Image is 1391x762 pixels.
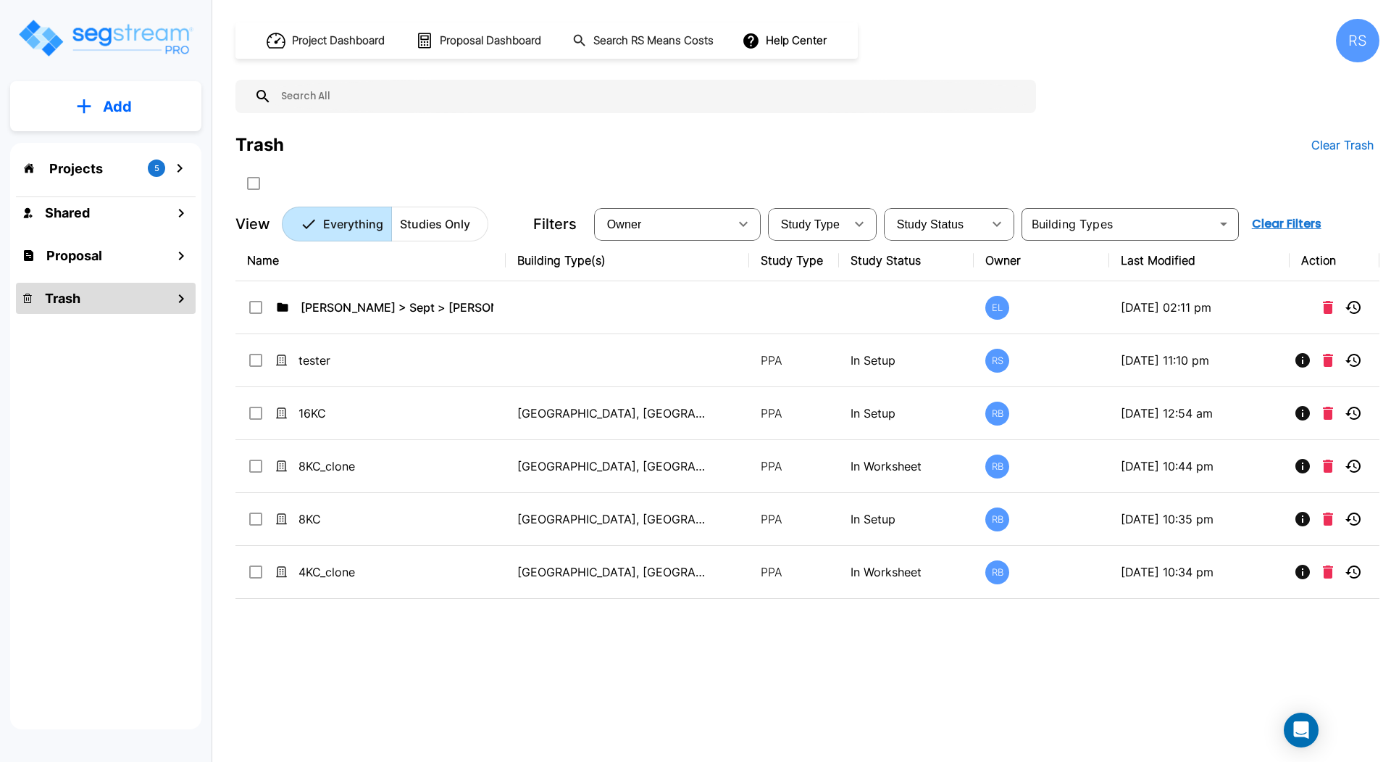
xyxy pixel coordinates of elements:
button: Restore [1339,505,1368,534]
p: [PERSON_NAME] > Sept > [PERSON_NAME] [301,299,493,316]
button: Delete [1317,452,1339,481]
button: Delete [1317,558,1339,587]
button: Studies Only [391,207,488,241]
p: [DATE] 12:54 am [1121,405,1278,422]
div: Info [1288,558,1317,587]
div: EL [985,296,1009,320]
p: 8KC_clone [298,457,493,475]
div: Platform [282,207,488,241]
button: Delete [1317,346,1339,375]
button: Everything [282,207,392,241]
div: Select [887,204,982,244]
p: In Setup [851,352,962,369]
button: SelectAll [239,169,268,198]
button: Delete [1317,505,1339,534]
div: RS [1336,19,1379,62]
button: Add [10,86,201,128]
p: [GEOGRAPHIC_DATA], [GEOGRAPHIC_DATA], [GEOGRAPHIC_DATA], [GEOGRAPHIC_DATA], [GEOGRAPHIC_DATA], [G... [517,510,706,528]
h1: Search RS Means Costs [593,33,714,49]
p: In Setup [851,510,962,528]
button: Restore [1339,399,1368,428]
button: Proposal Dashboard [410,25,549,56]
p: 4KC_clone [298,563,493,581]
p: PPA [761,563,827,581]
p: PPA [761,352,827,369]
div: RB [985,508,1009,531]
button: Search RS Means Costs [567,27,722,55]
input: Search All [272,80,1029,113]
p: [GEOGRAPHIC_DATA], [GEOGRAPHIC_DATA], [GEOGRAPHIC_DATA], [GEOGRAPHIC_DATA], [GEOGRAPHIC_DATA], [G... [517,405,706,422]
p: View [235,213,270,235]
th: Owner [974,240,1108,281]
p: Everything [323,215,383,233]
div: Select [597,204,729,244]
p: [DATE] 02:11 pm [1121,299,1278,316]
p: [DATE] 11:10 pm [1121,352,1278,369]
button: Delete [1317,399,1339,428]
div: Info [1288,452,1317,481]
button: Restore [1339,452,1368,481]
p: PPA [761,457,827,475]
div: Select [771,204,845,244]
p: Studies Only [400,215,470,233]
button: Restore [1339,558,1368,587]
div: Info [1288,346,1317,375]
div: Info [1288,399,1317,428]
th: Name [235,240,506,281]
th: Study Type [749,240,839,281]
span: Study Status [897,218,964,231]
button: Open [1214,214,1234,234]
button: Project Dashboard [261,25,393,57]
p: PPA [761,405,827,422]
span: Owner [607,218,642,231]
th: Building Type(s) [506,240,749,281]
p: PPA [761,510,827,528]
span: Study Type [781,218,840,231]
p: [GEOGRAPHIC_DATA], [GEOGRAPHIC_DATA], [GEOGRAPHIC_DATA], [GEOGRAPHIC_DATA], [GEOGRAPHIC_DATA], [G... [517,457,706,475]
h1: Shared [45,203,90,223]
div: RS [985,349,1009,373]
button: Help Center [739,27,832,54]
th: Action [1290,240,1379,281]
p: 8KC [298,510,493,528]
p: In Setup [851,405,962,422]
div: RB [985,560,1009,584]
th: Last Modified [1109,240,1290,281]
p: Add [103,96,132,117]
button: Clear Trash [1306,131,1379,160]
button: Clear Filters [1246,210,1327,239]
button: Restore [1339,293,1368,322]
h1: Project Dashboard [292,33,385,49]
p: Filters [533,213,577,235]
p: In Worksheet [851,563,962,581]
h1: Proposal [46,246,102,265]
p: tester [298,352,493,369]
input: Building Types [1026,214,1211,234]
img: Logo [17,17,194,59]
p: [GEOGRAPHIC_DATA], [GEOGRAPHIC_DATA], [GEOGRAPHIC_DATA], [GEOGRAPHIC_DATA], [GEOGRAPHIC_DATA], [G... [517,563,706,581]
div: Info [1288,505,1317,534]
p: In Worksheet [851,457,962,475]
div: Trash [235,132,284,158]
p: [DATE] 10:34 pm [1121,563,1278,581]
div: Open Intercom Messenger [1284,713,1319,747]
h1: Proposal Dashboard [440,33,541,49]
p: Projects [49,159,103,178]
p: [DATE] 10:35 pm [1121,510,1278,528]
p: 16KC [298,405,493,422]
p: 5 [154,162,159,175]
button: Delete [1317,293,1339,322]
div: RB [985,455,1009,479]
th: Study Status [839,240,974,281]
div: RB [985,402,1009,426]
p: [DATE] 10:44 pm [1121,457,1278,475]
h1: Trash [45,289,80,308]
button: Restore [1339,346,1368,375]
